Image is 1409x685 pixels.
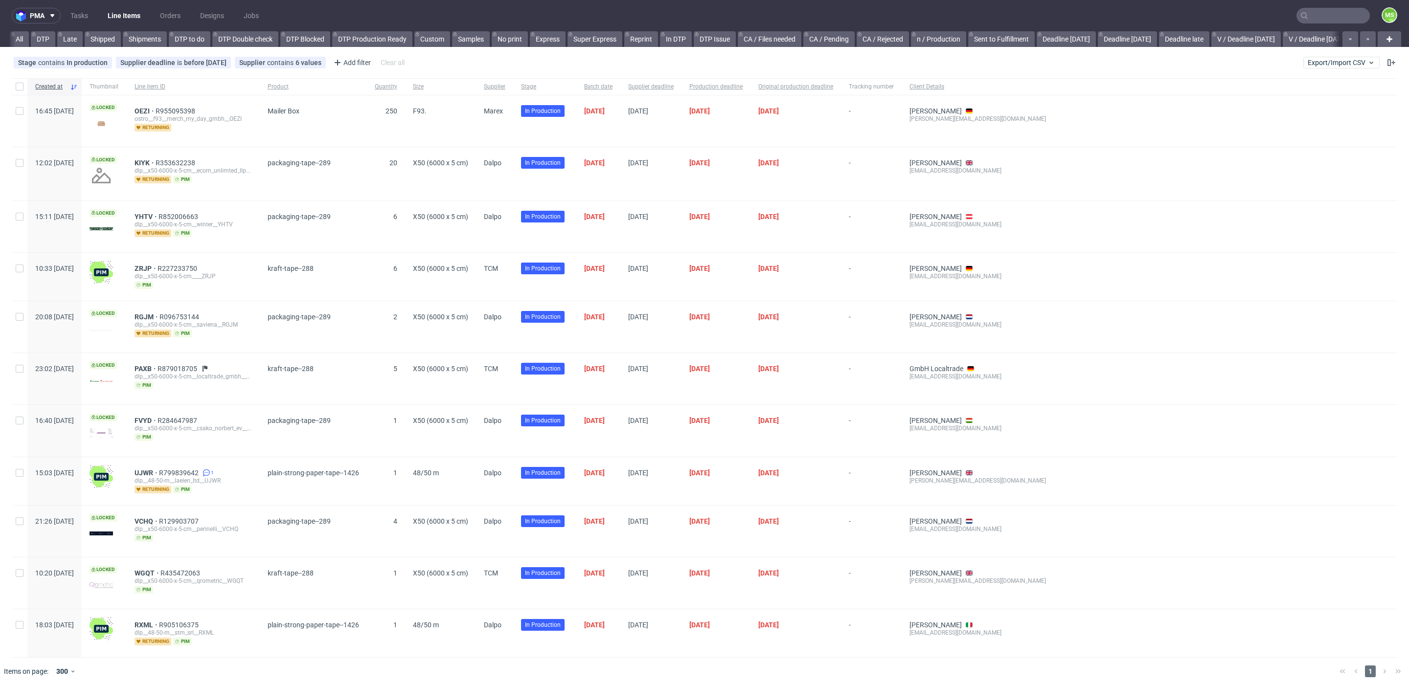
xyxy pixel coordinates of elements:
[35,213,74,221] span: 15:11 [DATE]
[159,621,201,629] span: R905106375
[1308,59,1375,66] span: Export/Import CSV
[65,8,94,23] a: Tasks
[628,107,648,115] span: [DATE]
[35,159,74,167] span: 12:02 [DATE]
[35,517,74,525] span: 21:26 [DATE]
[413,213,468,221] span: X50 (6000 x 5 cm)
[120,59,177,66] span: Supplier deadline
[159,313,201,321] span: R096753144
[154,8,186,23] a: Orders
[909,477,1046,485] div: [PERSON_NAME][EMAIL_ADDRESS][DOMAIN_NAME]
[268,517,331,525] span: packaging-tape--289
[386,107,397,115] span: 250
[525,468,561,477] span: In Production
[135,176,171,183] span: returning
[968,31,1035,47] a: Sent to Fulfillment
[1159,31,1209,47] a: Deadline late
[35,365,74,373] span: 23:02 [DATE]
[135,221,252,228] div: dlp__x50-6000-x-5-cm__winter__YHTV
[758,159,779,167] span: [DATE]
[413,621,439,629] span: 48/50 m
[393,313,397,321] span: 2
[909,107,962,115] a: [PERSON_NAME]
[90,104,117,111] span: Locked
[160,569,202,577] a: R435472063
[135,417,158,424] a: FVYD
[135,469,159,477] a: UJWR
[414,31,450,47] a: Custom
[1098,31,1157,47] a: Deadline [DATE]
[689,159,710,167] span: [DATE]
[35,313,74,321] span: 20:08 [DATE]
[393,569,397,577] span: 1
[135,313,159,321] a: RGJM
[849,83,894,91] span: Tracking number
[849,107,894,135] span: -
[911,31,966,47] a: n / Production
[803,31,855,47] a: CA / Pending
[90,361,117,369] span: Locked
[738,31,801,47] a: CA / Files needed
[135,159,156,167] span: KIYK
[584,365,605,373] span: [DATE]
[525,107,561,115] span: In Production
[909,629,1046,637] div: [EMAIL_ADDRESS][DOMAIN_NAME]
[689,621,710,629] span: [DATE]
[332,31,412,47] a: DTP Production Ready
[584,621,605,629] span: [DATE]
[268,159,331,167] span: packaging-tape--289
[90,531,113,535] img: version_two_editor_design.png
[184,59,227,66] div: before [DATE]
[628,569,648,577] span: [DATE]
[584,517,605,525] span: [DATE]
[393,417,397,424] span: 1
[135,424,252,432] div: dlp__x50-6000-x-5-cm__csako_norbert_ev__FVYD
[135,577,252,585] div: dlp__x50-6000-x-5-cm__qrometric__WGQT
[135,213,159,221] a: YHTV
[909,417,962,424] a: [PERSON_NAME]
[413,517,468,525] span: X50 (6000 x 5 cm)
[90,617,113,641] img: wHgJFi1I6lmhQAAAABJRU5ErkJggg==
[584,83,613,91] span: Batch date
[689,83,743,91] span: Production deadline
[849,213,894,241] span: -
[135,107,156,115] span: OEZI
[1383,8,1396,22] figcaption: MS
[909,365,963,373] a: GmbH Localtrade
[628,213,648,221] span: [DATE]
[628,365,648,373] span: [DATE]
[389,159,397,167] span: 20
[624,31,658,47] a: Reprint
[909,115,1046,123] div: [PERSON_NAME][EMAIL_ADDRESS][DOMAIN_NAME]
[849,159,894,188] span: -
[1365,665,1376,677] span: 1
[173,486,192,493] span: pim
[158,265,199,272] a: R227233750
[102,8,146,23] a: Line Items
[584,469,605,477] span: [DATE]
[393,365,397,373] span: 5
[177,59,184,66] span: is
[135,229,171,237] span: returning
[413,265,468,272] span: X50 (6000 x 5 cm)
[35,469,74,477] span: 15:03 [DATE]
[525,264,561,273] span: In Production
[849,569,894,597] span: -
[525,416,561,425] span: In Production
[57,31,83,47] a: Late
[158,417,199,424] span: R284647987
[628,83,674,91] span: Supplier deadline
[10,31,29,47] a: All
[689,265,710,272] span: [DATE]
[484,621,501,629] span: Dalpo
[909,577,1046,585] div: [PERSON_NAME][EMAIL_ADDRESS][DOMAIN_NAME]
[689,313,710,321] span: [DATE]
[1283,31,1352,47] a: V / Deadline [DATE]
[67,59,108,66] div: In production
[35,83,66,91] span: Created at
[484,517,501,525] span: Dalpo
[90,582,113,588] img: version_two_editor_design.png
